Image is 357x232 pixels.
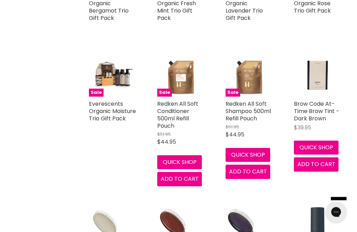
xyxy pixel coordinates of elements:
a: Everescents Organic Moisture Trio Gift PackSale [89,50,136,97]
button: Quick shop [157,156,202,170]
span: $51.95 [226,124,239,130]
span: $44.95 [226,131,244,139]
span: $51.95 [157,131,171,138]
a: Redken All Soft Conditioner 500ml Refill Pouch [157,100,198,130]
span: Add to cart [297,160,335,169]
span: $39.95 [294,124,311,132]
a: Redken All Soft Shampoo 500ml Refill PouchSale [226,50,273,97]
button: Add to cart [157,172,202,186]
a: Brow Code At-Time Brow Tint - Dark Brown [294,100,339,123]
a: Redken All Soft Shampoo 500ml Refill Pouch [226,100,271,123]
span: Sale [157,89,172,97]
a: Redken All Soft Conditioner 500ml Refill PouchSale [157,50,205,97]
img: Redken All Soft Conditioner 500ml Refill Pouch [157,50,205,97]
span: Sale [226,89,240,97]
img: Redken All Soft Shampoo 500ml Refill Pouch [226,50,273,97]
span: Add to cart [229,168,267,176]
span: $44.95 [157,138,176,146]
button: Add to cart [294,158,339,172]
iframe: Gorgias live chat messenger [322,199,350,225]
img: Brow Code At-Time Brow Tint - Dark Brown [294,50,341,97]
button: Quick shop [226,148,270,162]
img: Everescents Organic Moisture Trio Gift Pack [89,50,136,97]
button: Quick shop [294,141,339,155]
span: Add to cart [161,175,199,183]
button: Add to cart [226,165,270,179]
a: Everescents Organic Moisture Trio Gift Pack [89,100,136,123]
span: Sale [89,89,104,97]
